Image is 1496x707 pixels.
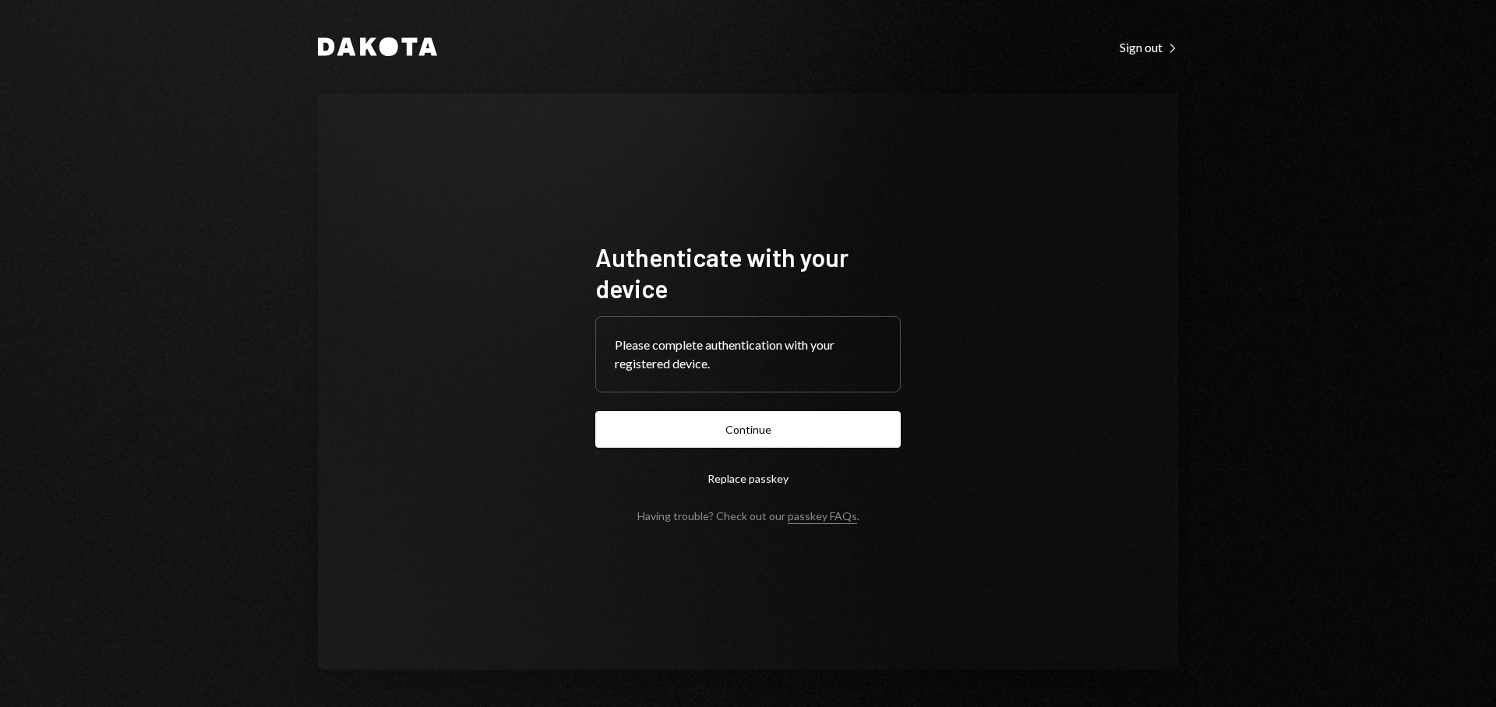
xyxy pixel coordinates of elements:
[1120,40,1178,55] div: Sign out
[1120,38,1178,55] a: Sign out
[615,336,881,373] div: Please complete authentication with your registered device.
[595,411,901,448] button: Continue
[595,460,901,497] button: Replace passkey
[637,509,859,522] div: Having trouble? Check out our .
[788,509,857,524] a: passkey FAQs
[595,241,901,304] h1: Authenticate with your device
